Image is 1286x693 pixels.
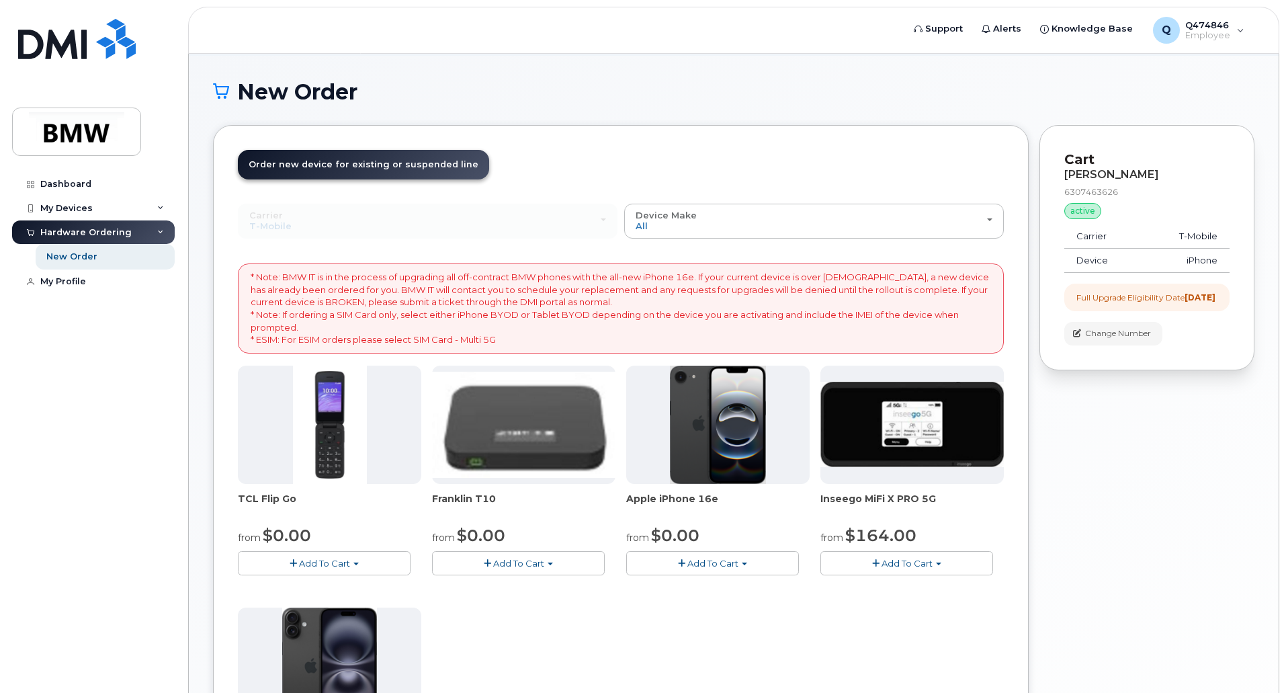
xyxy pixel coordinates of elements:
[299,558,350,569] span: Add To Cart
[1142,249,1230,273] td: iPhone
[1085,327,1151,339] span: Change Number
[238,492,421,519] div: TCL Flip Go
[1064,203,1101,219] div: active
[687,558,738,569] span: Add To Cart
[904,15,972,42] a: Support
[238,532,261,544] small: from
[670,366,767,484] img: iphone16e.png
[213,80,1254,104] h1: New Order
[263,526,311,545] span: $0.00
[636,220,648,231] span: All
[457,526,505,545] span: $0.00
[972,15,1031,42] a: Alerts
[845,526,916,545] span: $164.00
[432,372,615,478] img: t10.jpg
[1142,225,1230,249] td: T-Mobile
[651,526,699,545] span: $0.00
[1185,292,1215,302] strong: [DATE]
[882,558,933,569] span: Add To Cart
[432,492,615,519] div: Franklin T10
[238,551,411,575] button: Add To Cart
[820,551,993,575] button: Add To Cart
[432,532,455,544] small: from
[432,551,605,575] button: Add To Cart
[626,532,649,544] small: from
[925,22,963,36] span: Support
[1064,150,1230,169] p: Cart
[626,551,799,575] button: Add To Cart
[1076,292,1215,303] div: Full Upgrade Eligibility Date
[1185,19,1230,30] span: Q474846
[251,271,991,345] p: * Note: BMW IT is in the process of upgrading all off-contract BMW phones with the all-new iPhone...
[293,366,367,484] img: TCL_FLIP_MODE.jpg
[1144,17,1254,44] div: Q474846
[993,22,1021,36] span: Alerts
[1052,22,1133,36] span: Knowledge Base
[1185,30,1230,41] span: Employee
[1064,186,1230,198] div: 6307463626
[820,382,1004,468] img: cut_small_inseego_5G.jpg
[820,492,1004,519] div: Inseego MiFi X PRO 5G
[1031,15,1142,42] a: Knowledge Base
[820,532,843,544] small: from
[1064,225,1142,249] td: Carrier
[1064,322,1162,345] button: Change Number
[493,558,544,569] span: Add To Cart
[636,210,697,220] span: Device Make
[1162,22,1171,38] span: Q
[1064,169,1230,181] div: [PERSON_NAME]
[1228,635,1276,683] iframe: Messenger Launcher
[249,159,478,169] span: Order new device for existing or suspended line
[1064,249,1142,273] td: Device
[624,204,1004,239] button: Device Make All
[626,492,810,519] div: Apple iPhone 16e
